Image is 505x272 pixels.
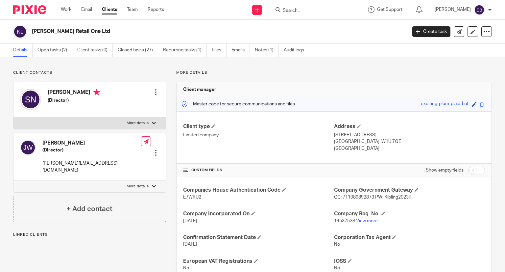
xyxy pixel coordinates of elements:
[20,140,36,155] img: svg%3E
[334,266,340,270] span: No
[415,188,419,192] span: Edit Company Government Gateway
[183,266,189,270] span: No
[13,5,46,14] img: Pixie
[381,211,385,215] span: Edit Company Reg. No.
[334,195,411,200] span: GG: 711089892873 PW: Kibling2023!!
[127,121,149,126] p: More details
[426,167,464,174] label: Show empty fields
[356,219,378,223] a: View more
[421,100,469,108] div: exciting-plum-plaid-bat
[163,44,207,57] a: Recurring tasks (1)
[183,242,197,247] span: [DATE]
[127,6,138,13] a: Team
[334,210,485,217] h4: Company Reg. No.
[61,6,71,13] a: Work
[282,8,341,14] input: Search
[181,101,295,107] p: Master code for secure communications and files
[348,259,352,263] span: Edit IOSS
[183,187,334,194] h4: Companies House Authentication Code
[183,258,334,265] h4: European VAT Registrations
[13,232,166,237] p: Linked clients
[334,258,485,265] h4: IOSS
[472,102,477,107] span: Edit code
[254,259,258,263] span: Edit European VAT Registrations
[20,89,41,110] img: svg%3E
[334,187,485,194] h4: Company Government Gateway
[412,26,450,37] a: Create task
[77,44,113,57] a: Client tasks (0)
[183,219,197,223] span: [DATE]
[81,6,92,13] a: Email
[334,234,485,241] h4: Corporation Tax Agent
[102,6,117,13] a: Clients
[66,204,112,214] h4: + Add contact
[42,160,141,174] p: [PERSON_NAME][EMAIL_ADDRESS][DOMAIN_NAME]
[183,132,334,138] p: Limited company
[148,6,164,13] a: Reports
[183,195,201,200] span: E7WRU2
[118,44,158,57] a: Closed tasks (27)
[334,242,340,247] span: No
[93,89,100,95] i: Primary
[183,168,334,173] h4: CUSTOM FIELDS
[377,7,402,12] span: Get Support
[334,138,485,145] p: [GEOGRAPHIC_DATA], W1U 7QE
[251,211,255,215] span: Edit Company Incorporated On
[468,26,478,37] a: Edit client
[48,97,100,104] h5: (Director)
[334,132,485,138] p: [STREET_ADDRESS]
[42,147,141,153] h5: (Director)
[212,44,227,57] a: Files
[334,123,485,130] h4: Address
[357,124,361,128] span: Edit Address
[474,5,485,15] img: svg%3E
[231,44,250,57] a: Emails
[334,145,485,152] p: [GEOGRAPHIC_DATA]
[211,124,215,128] span: Change Client type
[42,140,141,147] h4: [PERSON_NAME]
[257,235,261,239] span: Edit Confirmation Statement Date
[183,210,334,217] h4: Company Incorporated On
[392,235,396,239] span: Edit Corporation Tax Agent
[284,44,309,57] a: Audit logs
[183,234,334,241] h4: Confirmation Statement Date
[13,25,27,39] img: svg%3E
[282,188,286,192] span: Edit Companies House Authentication Code
[37,44,72,57] a: Open tasks (2)
[183,86,216,93] h3: Client manager
[176,70,492,75] p: More details
[255,44,279,57] a: Notes (1)
[13,70,166,75] p: Client contacts
[454,26,464,37] a: Send new email
[435,6,471,13] p: [PERSON_NAME]
[48,89,100,97] h4: [PERSON_NAME]
[480,102,485,107] span: Copy to clipboard
[334,219,355,223] span: 14537538
[127,184,149,189] p: More details
[32,28,328,35] h2: [PERSON_NAME] Retail One Ltd
[183,123,334,130] h4: Client type
[13,44,33,57] a: Details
